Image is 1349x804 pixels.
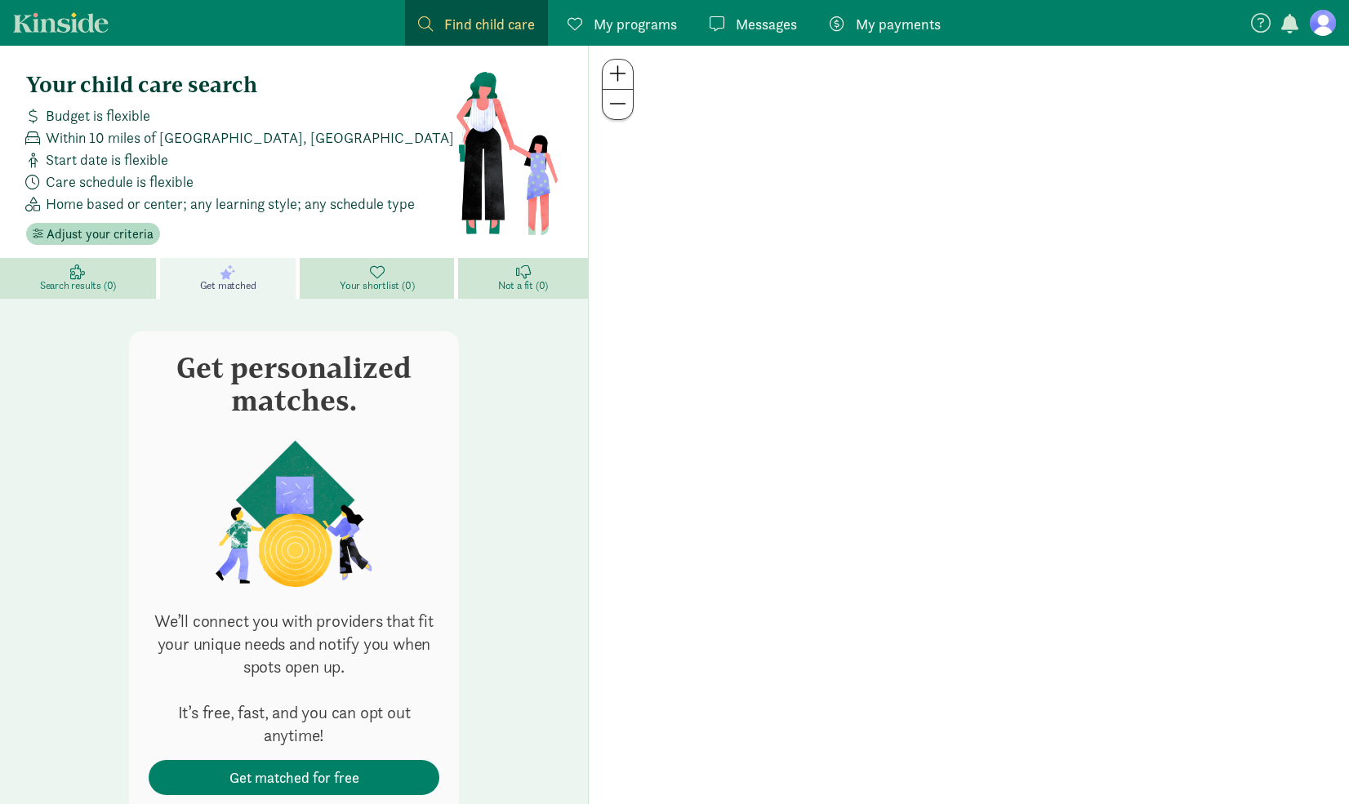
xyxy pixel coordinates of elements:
[736,13,797,35] span: Messages
[149,610,439,747] p: We’ll connect you with providers that fit your unique needs and notify you when spots open up. It...
[46,171,194,193] span: Care schedule is flexible
[46,193,415,215] span: Home based or center; any learning style; any schedule type
[340,279,414,292] span: Your shortlist (0)
[200,279,256,292] span: Get matched
[26,72,455,98] h4: Your child care search
[856,13,941,35] span: My payments
[594,13,677,35] span: My programs
[46,127,454,149] span: Within 10 miles of [GEOGRAPHIC_DATA], [GEOGRAPHIC_DATA]
[229,766,359,788] span: Get matched for free
[13,12,109,33] a: Kinside
[498,279,548,292] span: Not a fit (0)
[149,351,439,416] h3: Get personalized matches.
[160,258,300,299] a: Get matched
[47,224,154,244] span: Adjust your criteria
[46,104,150,127] span: Budget is flexible
[458,258,588,299] a: Not a fit (0)
[46,149,168,171] span: Start date is flexible
[149,760,439,795] button: Get matched for free
[444,13,535,35] span: Find child care
[26,223,160,246] button: Adjust your criteria
[40,279,116,292] span: Search results (0)
[300,258,458,299] a: Your shortlist (0)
